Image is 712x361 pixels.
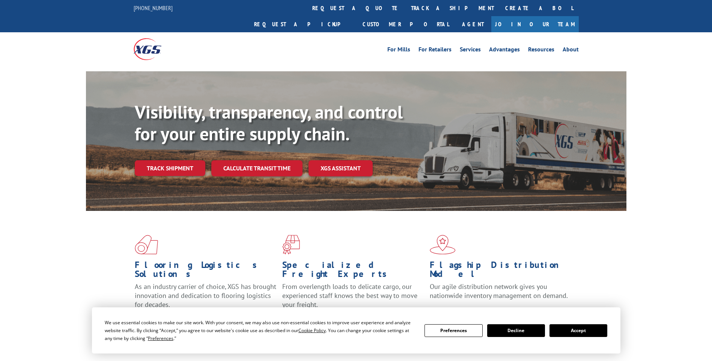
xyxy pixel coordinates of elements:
[148,335,173,341] span: Preferences
[309,160,373,176] a: XGS ASSISTANT
[135,260,277,282] h1: Flooring Logistics Solutions
[248,16,357,32] a: Request a pickup
[460,47,481,55] a: Services
[430,235,456,254] img: xgs-icon-flagship-distribution-model-red
[424,324,482,337] button: Preferences
[92,307,620,353] div: Cookie Consent Prompt
[387,47,410,55] a: For Mills
[135,235,158,254] img: xgs-icon-total-supply-chain-intelligence-red
[282,235,300,254] img: xgs-icon-focused-on-flooring-red
[491,16,579,32] a: Join Our Team
[430,282,568,300] span: Our agile distribution network gives you nationwide inventory management on demand.
[105,319,415,342] div: We use essential cookies to make our site work. With your consent, we may also use non-essential ...
[135,160,205,176] a: Track shipment
[563,47,579,55] a: About
[211,160,303,176] a: Calculate transit time
[418,47,452,55] a: For Retailers
[455,16,491,32] a: Agent
[549,324,607,337] button: Accept
[528,47,554,55] a: Resources
[282,260,424,282] h1: Specialized Freight Experts
[134,4,173,12] a: [PHONE_NUMBER]
[487,324,545,337] button: Decline
[357,16,455,32] a: Customer Portal
[282,282,424,316] p: From overlength loads to delicate cargo, our experienced staff knows the best way to move your fr...
[298,327,326,334] span: Cookie Policy
[489,47,520,55] a: Advantages
[135,282,276,309] span: As an industry carrier of choice, XGS has brought innovation and dedication to flooring logistics...
[430,307,523,316] a: Learn More >
[430,260,572,282] h1: Flagship Distribution Model
[135,100,403,145] b: Visibility, transparency, and control for your entire supply chain.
